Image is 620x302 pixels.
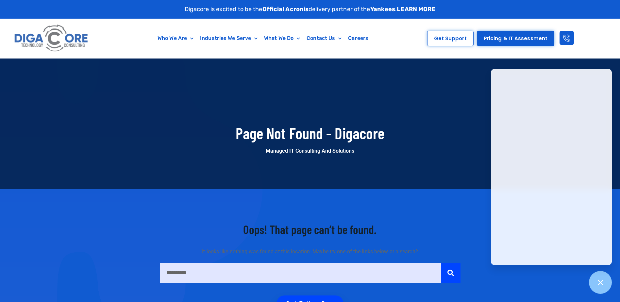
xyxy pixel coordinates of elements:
p: Digacore is excited to be the delivery partner of the . [185,5,436,14]
p: Managed IT Consulting and Solutions [129,146,492,156]
a: Pricing & IT Assessment [477,31,554,46]
strong: Yankees [370,6,395,13]
a: What We Do [261,31,303,46]
h1: Page Not Found - Digacore [129,125,492,142]
nav: Menu [122,31,404,46]
h3: Oops! That page can’t be found. [160,222,461,237]
img: Digacore logo 1 [12,22,91,55]
a: Industries We Serve [197,31,261,46]
p: It looks like nothing was found at this location. Maybe try one of the links below or a search? [160,247,461,257]
a: Careers [345,31,372,46]
a: Get Support [427,31,474,46]
iframe: Chatgenie Messenger [491,69,612,265]
span: Pricing & IT Assessment [484,36,547,41]
a: Who We Are [154,31,197,46]
a: LEARN MORE [397,6,435,13]
strong: Official Acronis [262,6,309,13]
a: Contact Us [303,31,345,46]
span: Get Support [434,36,467,41]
